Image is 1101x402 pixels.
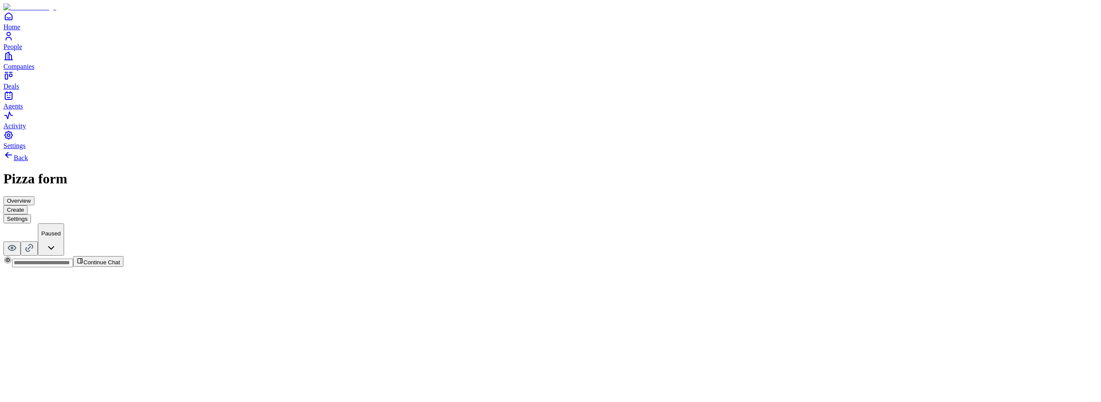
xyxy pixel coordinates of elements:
[3,122,26,130] span: Activity
[3,171,1098,187] h1: Pizza form
[3,31,1098,50] a: People
[3,196,34,205] button: Overview
[3,63,34,70] span: Companies
[3,102,23,110] span: Agents
[3,110,1098,130] a: Activity
[3,43,22,50] span: People
[3,90,1098,110] a: Agents
[3,142,26,149] span: Settings
[3,51,1098,70] a: Companies
[3,11,1098,31] a: Home
[3,23,20,31] span: Home
[83,259,120,266] span: Continue Chat
[3,130,1098,149] a: Settings
[3,154,28,161] a: Back
[3,71,1098,90] a: Deals
[3,3,56,11] img: Item Brain Logo
[3,83,19,90] span: Deals
[3,256,1098,267] div: Continue Chat
[73,256,123,267] button: Continue Chat
[3,205,28,214] button: Create
[3,214,31,223] button: Settings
